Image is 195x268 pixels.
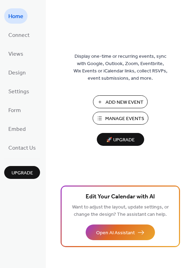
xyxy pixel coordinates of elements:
a: Form [4,102,25,118]
button: Manage Events [93,112,148,125]
span: Want to adjust the layout, update settings, or change the design? The assistant can help. [72,203,169,219]
button: Upgrade [4,166,40,179]
span: Display one-time or recurring events, sync with Google, Outlook, Zoom, Eventbrite, Wix Events or ... [73,53,167,82]
span: Connect [8,30,30,41]
span: Design [8,68,26,79]
span: Upgrade [11,170,33,177]
a: Embed [4,121,30,136]
a: Settings [4,84,33,99]
a: Contact Us [4,140,40,155]
span: Embed [8,124,26,135]
span: Edit Your Calendar with AI [86,192,155,202]
span: Open AI Assistant [96,229,135,237]
button: Open AI Assistant [86,224,155,240]
span: 🚀 Upgrade [101,135,140,145]
button: 🚀 Upgrade [97,133,144,146]
span: Form [8,105,21,116]
span: Home [8,11,23,22]
a: Design [4,65,30,80]
span: Manage Events [105,115,144,123]
span: Views [8,49,23,60]
span: Add New Event [106,99,143,106]
button: Add New Event [93,95,148,108]
span: Settings [8,86,29,97]
span: Contact Us [8,143,36,154]
a: Connect [4,27,34,42]
a: Views [4,46,28,61]
a: Home [4,8,28,24]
